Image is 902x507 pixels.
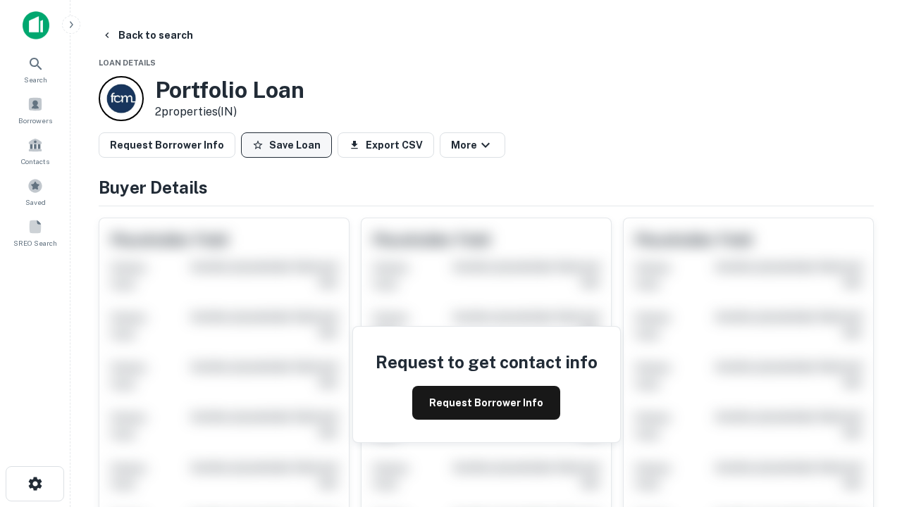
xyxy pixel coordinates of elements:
[155,77,304,104] h3: Portfolio Loan
[4,213,66,251] a: SREO Search
[241,132,332,158] button: Save Loan
[99,132,235,158] button: Request Borrower Info
[18,115,52,126] span: Borrowers
[21,156,49,167] span: Contacts
[4,91,66,129] a: Borrowers
[13,237,57,249] span: SREO Search
[440,132,505,158] button: More
[25,196,46,208] span: Saved
[376,349,598,375] h4: Request to get contact info
[832,349,902,417] iframe: Chat Widget
[412,386,560,420] button: Request Borrower Info
[4,132,66,170] a: Contacts
[99,175,874,200] h4: Buyer Details
[23,11,49,39] img: capitalize-icon.png
[24,74,47,85] span: Search
[96,23,199,48] button: Back to search
[4,173,66,211] a: Saved
[338,132,434,158] button: Export CSV
[4,50,66,88] a: Search
[155,104,304,120] p: 2 properties (IN)
[99,58,156,67] span: Loan Details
